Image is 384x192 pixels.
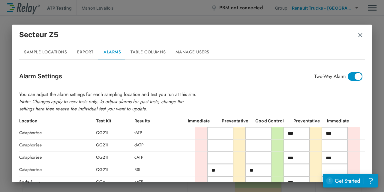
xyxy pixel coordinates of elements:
p: Alarm Settings [19,72,62,81]
div: Immediate [188,117,210,124]
div: dATP [134,139,173,151]
div: Results [134,117,173,124]
iframe: Resource center [323,174,378,187]
p: You can adjust the alarm settings for each sampling location and test you run at this site. [19,91,365,112]
div: Cataphorèse [19,127,96,139]
div: tATP [134,127,173,139]
div: BSI [134,164,173,176]
button: Manage Users [171,45,214,59]
div: Good Control [255,117,284,124]
div: QG21I [96,127,134,139]
div: QGA [96,176,134,188]
span: Two-Way Alarm [314,73,346,80]
img: Remove [357,32,363,38]
div: Cataphorèse [19,164,96,176]
div: QG21I [96,139,134,151]
div: Immediate [327,117,349,124]
div: cATP [134,152,173,164]
div: Location [19,117,96,124]
p: Secteur Z5 [19,29,58,40]
em: Note: Changes apply to new tests only. To adjust alarms for past tests, change the settings here ... [19,98,183,112]
button: Sample Locations [19,45,72,59]
div: Preventative [222,117,248,124]
div: QG21I [96,164,134,176]
div: cATP [134,176,173,188]
div: QG21I [96,152,134,164]
div: Cataphorèse [19,139,96,151]
button: Table Columns [126,45,171,59]
div: Stade 8 [19,176,96,188]
div: Cataphorèse [19,152,96,164]
div: Preventative [293,117,320,124]
div: Test Kit [96,117,134,124]
button: Alarms [99,45,126,59]
button: Export [72,45,99,59]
